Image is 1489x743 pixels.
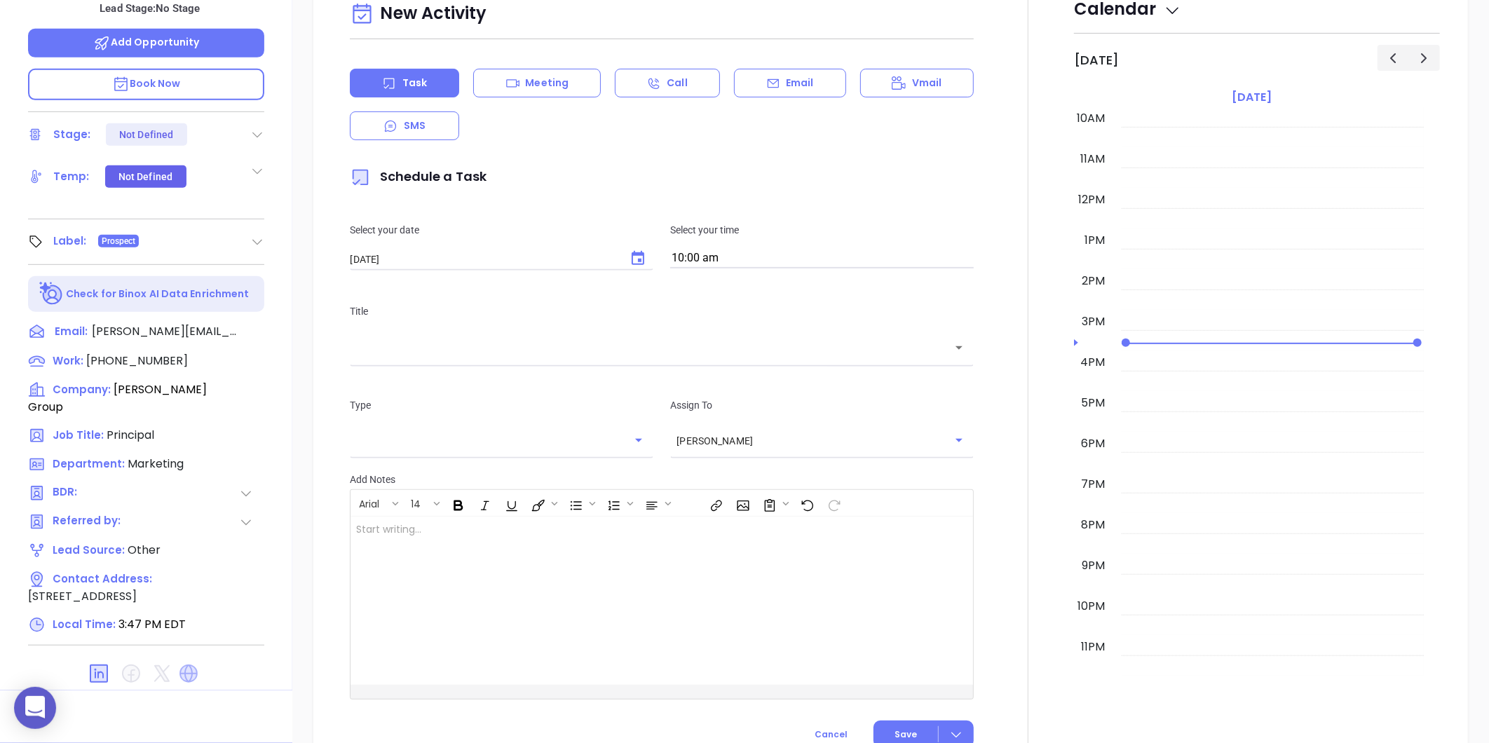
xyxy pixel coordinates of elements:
span: 3:47 PM EDT [118,616,186,632]
span: Referred by: [53,513,125,531]
div: 8pm [1078,517,1108,533]
button: Arial [352,491,390,515]
div: 12pm [1075,191,1108,208]
span: [PERSON_NAME][EMAIL_ADDRESS][DOMAIN_NAME] [92,323,239,340]
span: Schedule a Task [350,168,487,185]
span: Insert Unordered List [562,491,599,515]
span: Save [895,728,917,741]
span: Fill color or set the text color [524,491,561,515]
p: Call [667,76,687,90]
p: Add Notes [350,472,974,487]
span: Arial [352,497,386,507]
a: [DATE] [1229,88,1274,107]
img: Ai-Enrich-DaqCidB-.svg [39,282,64,306]
span: Font family [351,491,402,515]
span: Department: [53,456,125,471]
span: Insert Image [729,491,754,515]
span: 14 [404,497,428,507]
div: 4pm [1077,354,1108,371]
p: Assign To [670,397,974,413]
div: 9pm [1079,557,1108,574]
div: 2pm [1079,273,1108,289]
span: Underline [498,491,523,515]
span: Italic [471,491,496,515]
div: 6pm [1078,435,1108,452]
div: 5pm [1078,395,1108,411]
div: 10pm [1075,598,1108,615]
h2: [DATE] [1074,53,1119,68]
div: 10am [1074,110,1108,127]
button: Previous day [1378,45,1409,71]
span: Other [128,542,161,558]
p: Vmail [912,76,942,90]
div: 3pm [1079,313,1108,330]
span: Job Title: [53,428,104,442]
span: Principal [107,427,154,443]
span: [STREET_ADDRESS] [28,588,137,604]
span: Insert link [702,491,728,515]
div: 1pm [1082,232,1108,249]
span: [PHONE_NUMBER] [86,353,188,369]
span: Cancel [815,728,848,740]
div: Label: [53,231,87,252]
span: Lead Source: [53,543,125,557]
span: Surveys [756,491,792,515]
button: Open [949,430,969,450]
div: 11pm [1078,639,1108,655]
button: Next day [1408,45,1440,71]
div: Not Defined [118,165,172,188]
p: Select your time [670,222,974,238]
p: Email [786,76,814,90]
p: Check for Binox AI Data Enrichment [66,287,249,301]
p: Title [350,304,974,319]
span: Align [638,491,674,515]
span: Local Time: [53,617,116,632]
p: Meeting [525,76,569,90]
span: Insert Ordered List [600,491,637,515]
span: Bold [444,491,470,515]
span: Add Opportunity [93,35,200,49]
p: Select your date [350,222,653,238]
div: 7pm [1078,476,1108,493]
button: Choose date, selected date is Sep 11, 2025 [624,245,652,273]
span: Font size [403,491,443,515]
p: Task [402,76,427,90]
span: BDR: [53,484,125,502]
div: 11am [1077,151,1108,168]
span: Book Now [112,76,181,90]
div: Stage: [53,124,91,145]
span: Marketing [128,456,184,472]
span: [PERSON_NAME] Group [28,381,207,415]
span: Redo [820,491,845,515]
div: Not Defined [119,123,173,146]
button: Open [629,430,648,450]
p: Type [350,397,653,413]
p: SMS [404,118,426,133]
span: Contact Address: [53,571,152,586]
span: Email: [55,323,88,341]
button: 14 [404,491,431,515]
span: Work : [53,353,83,368]
div: Temp: [53,166,90,187]
span: Company: [53,382,111,397]
span: Prospect [102,233,136,249]
button: Open [949,338,969,357]
input: MM/DD/YYYY [350,252,618,266]
span: Undo [794,491,819,515]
